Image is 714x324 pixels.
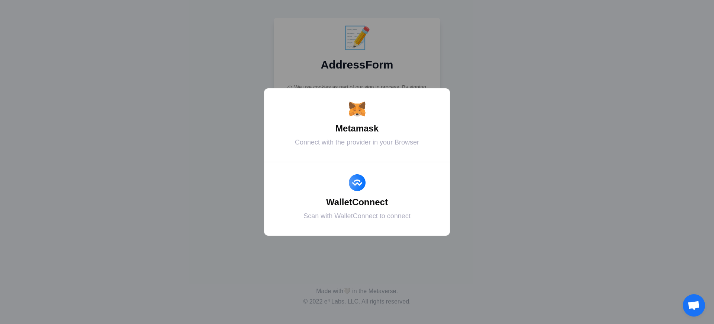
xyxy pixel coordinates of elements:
div: Scan with WalletConnect to connect [273,211,441,221]
a: Open chat [683,294,705,317]
img: WalletConnect [349,174,366,191]
div: Metamask [273,122,441,135]
div: WalletConnect [273,196,441,209]
div: Connect with the provider in your Browser [273,137,441,147]
img: Metamask [349,101,366,117]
